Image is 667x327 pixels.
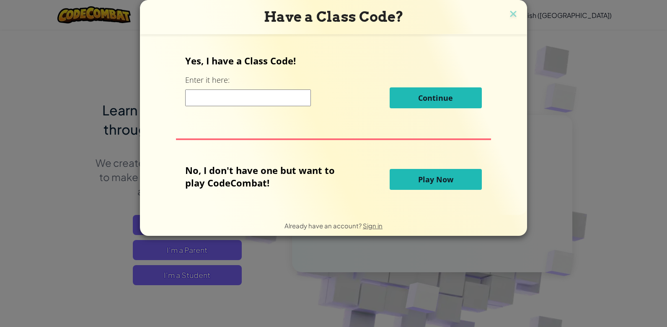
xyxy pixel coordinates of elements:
[185,164,347,189] p: No, I don't have one but want to play CodeCombat!
[418,93,453,103] span: Continue
[284,222,363,230] span: Already have an account?
[185,75,230,85] label: Enter it here:
[418,174,453,184] span: Play Now
[363,222,383,230] a: Sign in
[390,169,482,190] button: Play Now
[390,87,482,108] button: Continue
[185,54,481,67] p: Yes, I have a Class Code!
[264,8,403,25] span: Have a Class Code?
[508,8,519,21] img: close icon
